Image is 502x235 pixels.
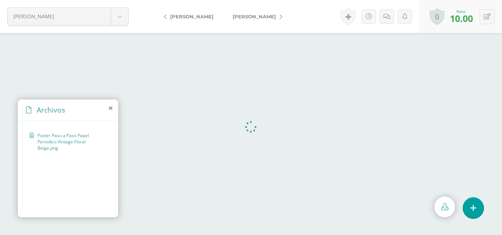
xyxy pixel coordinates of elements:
span: [PERSON_NAME] [170,14,214,19]
a: 0 [430,8,444,25]
span: Archivos [37,105,65,115]
span: [PERSON_NAME] [13,8,101,25]
a: [PERSON_NAME] [158,8,223,25]
span: Poster Paso a Paso Papel Periodico Vintage Floral Beige.png [37,132,103,151]
a: [PERSON_NAME] [223,8,288,25]
span: [PERSON_NAME] [233,14,276,19]
i: close [109,105,112,111]
a: [PERSON_NAME] [8,8,128,26]
div: Nota: [450,9,473,14]
span: 10.00 [450,12,473,25]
